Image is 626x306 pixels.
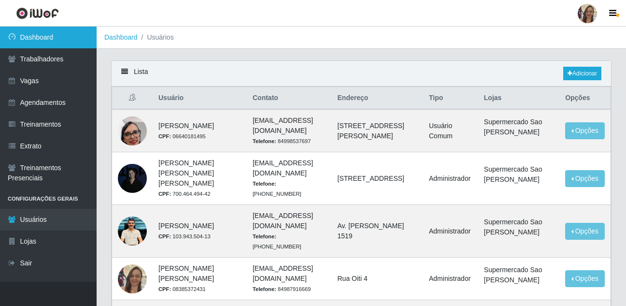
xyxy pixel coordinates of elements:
li: Supermercado Sao [PERSON_NAME] [484,217,554,237]
strong: CPF: [158,233,171,239]
th: Tipo [423,87,478,110]
div: Lista [112,61,611,87]
td: [EMAIL_ADDRESS][DOMAIN_NAME] [247,109,332,152]
small: 06640181495 [158,133,206,139]
strong: Telefone: [253,138,276,144]
small: [PHONE_NUMBER] [253,181,301,197]
li: Supermercado Sao [PERSON_NAME] [484,117,554,137]
li: Usuários [138,32,174,43]
td: [STREET_ADDRESS] [332,152,423,205]
small: [PHONE_NUMBER] [253,233,301,249]
td: [EMAIL_ADDRESS][DOMAIN_NAME] [247,258,332,300]
th: Opções [559,87,611,110]
button: Opções [565,122,605,139]
td: [STREET_ADDRESS][PERSON_NAME] [332,109,423,152]
th: Usuário [153,87,247,110]
nav: breadcrumb [97,27,626,49]
td: [PERSON_NAME] [PERSON_NAME] [PERSON_NAME] [153,152,247,205]
li: Supermercado Sao [PERSON_NAME] [484,164,554,185]
strong: CPF: [158,191,171,197]
th: Endereço [332,87,423,110]
td: [EMAIL_ADDRESS][DOMAIN_NAME] [247,205,332,258]
td: Rua Oiti 4 [332,258,423,300]
button: Opções [565,170,605,187]
td: Administrador [423,205,478,258]
strong: CPF: [158,286,171,292]
strong: Telefone: [253,233,276,239]
td: Administrador [423,258,478,300]
small: 103.943.504-13 [158,233,211,239]
button: Opções [565,223,605,240]
td: [PERSON_NAME] [153,109,247,152]
td: Administrador [423,152,478,205]
td: [PERSON_NAME] [153,205,247,258]
th: Lojas [478,87,559,110]
strong: Telefone: [253,286,276,292]
td: Usuário Comum [423,109,478,152]
td: [PERSON_NAME] [PERSON_NAME] [153,258,247,300]
small: 700.464.494-42 [158,191,211,197]
td: [EMAIL_ADDRESS][DOMAIN_NAME] [247,152,332,205]
th: Contato [247,87,332,110]
a: Dashboard [104,33,138,41]
strong: CPF: [158,133,171,139]
a: Adicionar [563,67,601,80]
small: 08385372431 [158,286,206,292]
strong: Telefone: [253,181,276,187]
li: Supermercado Sao [PERSON_NAME] [484,265,554,285]
img: CoreUI Logo [16,7,59,19]
td: Av. [PERSON_NAME] 1519 [332,205,423,258]
small: 84987916669 [253,286,311,292]
small: 84998537697 [253,138,311,144]
button: Opções [565,270,605,287]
